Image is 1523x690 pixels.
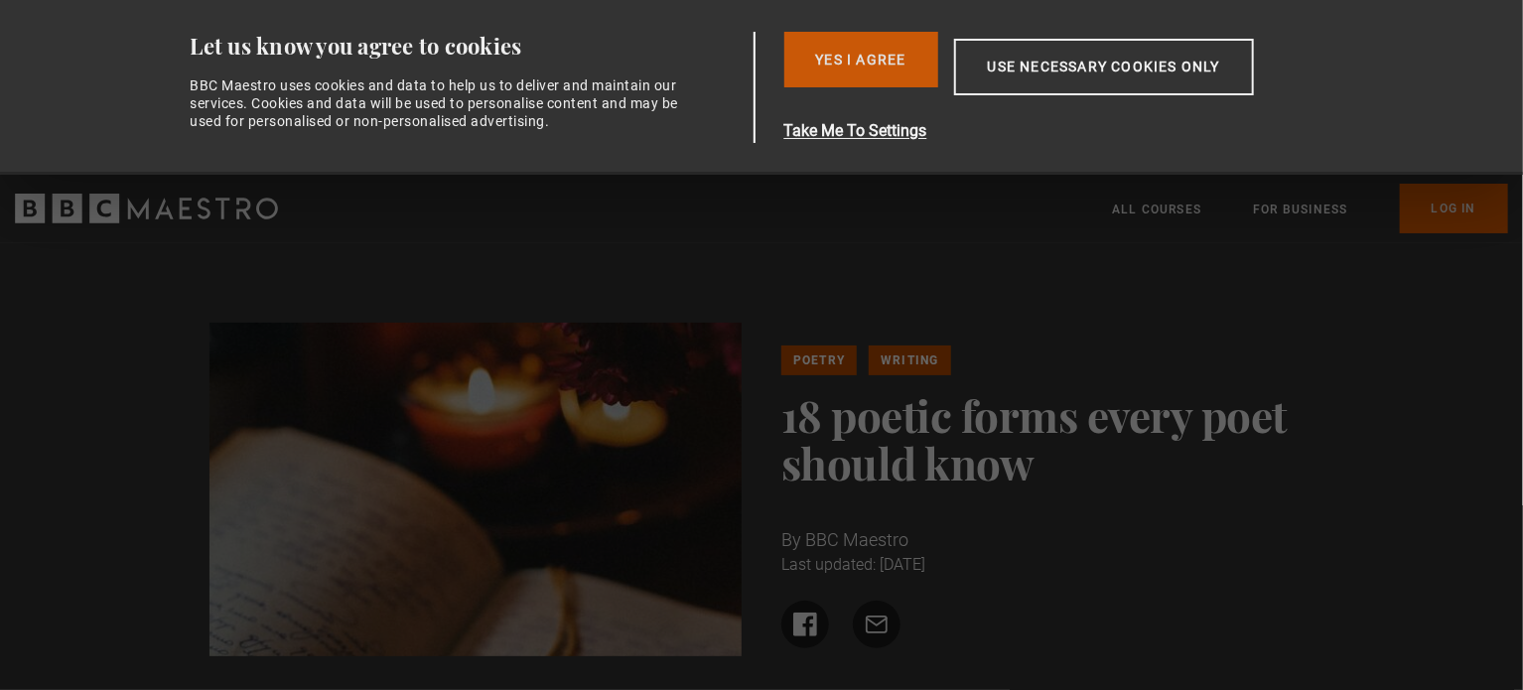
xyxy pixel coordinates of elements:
button: Yes I Agree [784,32,938,87]
svg: BBC Maestro [15,194,278,223]
span: BBC Maestro [805,529,908,550]
a: Writing [869,345,950,375]
h1: 18 poetic forms every poet should know [781,391,1315,486]
div: BBC Maestro uses cookies and data to help us to deliver and maintain our services. Cookies and da... [191,76,691,131]
span: By [781,529,801,550]
button: Take Me To Settings [784,119,1348,143]
time: Last updated: [DATE] [781,555,925,574]
nav: Primary [1112,184,1508,233]
div: Let us know you agree to cookies [191,32,747,61]
a: Log In [1400,184,1508,233]
button: Use necessary cookies only [954,39,1254,95]
a: Poetry [781,345,857,375]
a: All Courses [1112,200,1201,219]
a: For business [1253,200,1347,219]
